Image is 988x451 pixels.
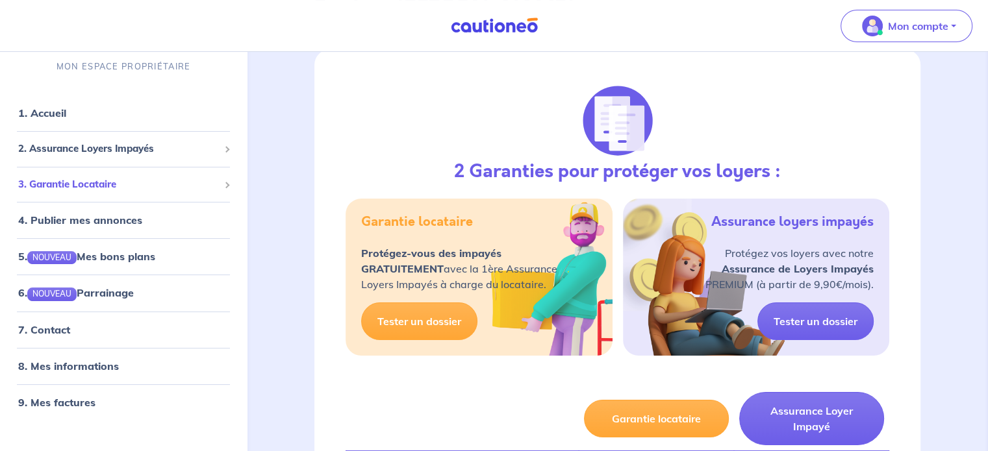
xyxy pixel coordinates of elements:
[5,244,242,270] div: 5.NOUVEAUMes bons plans
[361,247,501,275] strong: Protégez-vous des impayés GRATUITEMENT
[18,250,155,263] a: 5.NOUVEAUMes bons plans
[5,389,242,415] div: 9. Mes factures
[18,323,70,336] a: 7. Contact
[711,214,874,230] h5: Assurance loyers impayés
[18,177,219,192] span: 3. Garantie Locataire
[841,10,972,42] button: illu_account_valid_menu.svgMon compte
[18,142,219,157] span: 2. Assurance Loyers Impayés
[739,392,884,445] button: Assurance Loyer Impayé
[18,396,95,409] a: 9. Mes factures
[5,208,242,234] div: 4. Publier mes annonces
[57,61,190,73] p: MON ESPACE PROPRIÉTAIRE
[705,245,874,292] p: Protégez vos loyers avec notre PREMIUM (à partir de 9,90€/mois).
[722,262,874,275] strong: Assurance de Loyers Impayés
[5,353,242,379] div: 8. Mes informations
[18,107,66,120] a: 1. Accueil
[446,18,543,34] img: Cautioneo
[862,16,883,36] img: illu_account_valid_menu.svg
[5,137,242,162] div: 2. Assurance Loyers Impayés
[18,360,119,372] a: 8. Mes informations
[361,302,477,340] a: Tester un dossier
[18,287,134,300] a: 6.NOUVEAUParrainage
[5,280,242,306] div: 6.NOUVEAUParrainage
[454,161,781,183] h3: 2 Garanties pour protéger vos loyers :
[888,18,948,34] p: Mon compte
[5,101,242,127] div: 1. Accueil
[361,245,557,292] p: avec la 1ère Assurance Loyers Impayés à charge du locataire.
[18,214,142,227] a: 4. Publier mes annonces
[757,302,874,340] a: Tester un dossier
[5,317,242,343] div: 7. Contact
[5,172,242,197] div: 3. Garantie Locataire
[584,400,729,437] button: Garantie locataire
[361,214,473,230] h5: Garantie locataire
[583,86,653,156] img: justif-loupe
